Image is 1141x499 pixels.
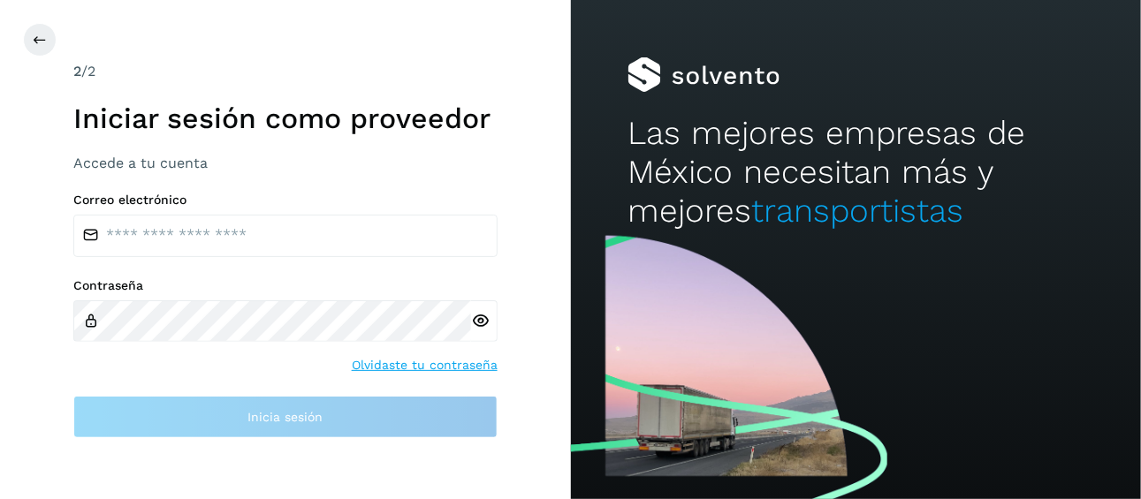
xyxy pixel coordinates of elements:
[751,192,963,230] span: transportistas
[352,356,498,374] a: Olvidaste tu contraseña
[73,102,498,135] h1: Iniciar sesión como proveedor
[247,411,323,423] span: Inicia sesión
[628,114,1084,231] h2: Las mejores empresas de México necesitan más y mejores
[73,63,81,79] span: 2
[73,193,498,208] label: Correo electrónico
[73,61,498,82] div: /2
[73,396,498,438] button: Inicia sesión
[73,278,498,293] label: Contraseña
[73,155,498,171] h3: Accede a tu cuenta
